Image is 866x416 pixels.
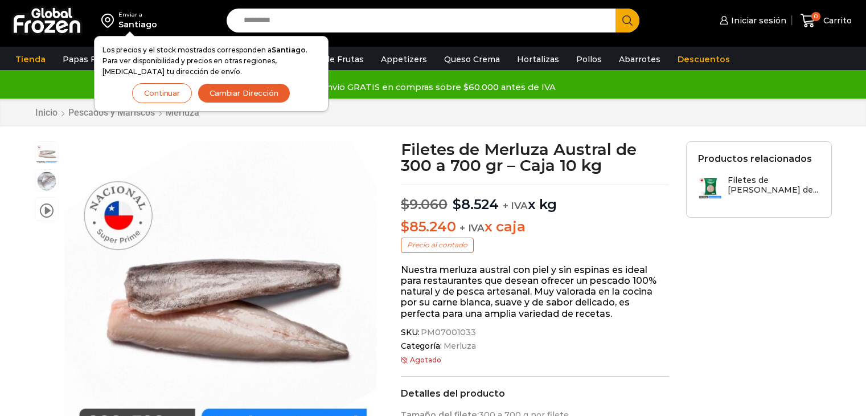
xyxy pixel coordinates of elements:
[401,219,669,235] p: x caja
[811,12,820,21] span: 0
[613,48,666,70] a: Abarrotes
[503,200,528,211] span: + IVA
[272,46,306,54] strong: Santiago
[293,48,370,70] a: Pulpa de Frutas
[118,11,157,19] div: Enviar a
[35,107,58,118] a: Inicio
[10,48,51,70] a: Tienda
[401,196,448,213] bdi: 9.060
[132,83,192,103] button: Continuar
[401,185,669,213] p: x kg
[375,48,433,70] a: Appetizers
[35,107,200,118] nav: Breadcrumb
[401,238,474,252] p: Precio al contado
[401,196,409,213] span: $
[401,328,669,337] span: SKU:
[453,196,461,213] span: $
[401,264,669,319] p: Nuestra merluza austral con piel y sin espinas es ideal para restaurantes que desean ofrecer un p...
[571,48,608,70] a: Pollos
[198,83,290,103] button: Cambiar Dirección
[820,15,852,26] span: Carrito
[419,328,476,337] span: PM07001033
[101,11,118,30] img: address-field-icon.svg
[401,341,669,351] span: Categoría:
[35,142,58,165] span: merluza-austral
[798,7,855,34] a: 0 Carrito
[35,170,58,193] span: Mockups-bolsas-con-rider
[401,218,455,235] bdi: 85.240
[717,9,786,32] a: Iniciar sesión
[401,141,669,173] h1: Filetes de Merluza Austral de 300 a 700 gr – Caja 10 kg
[165,107,200,118] a: Merluza
[118,19,157,30] div: Santiago
[453,196,499,213] bdi: 8.524
[401,356,669,364] p: Agotado
[57,48,120,70] a: Papas Fritas
[511,48,565,70] a: Hortalizas
[698,153,812,164] h2: Productos relacionados
[442,341,476,351] a: Merluza
[459,222,485,234] span: + IVA
[615,9,639,32] button: Search button
[728,176,820,195] h3: Filetes de [PERSON_NAME] de...
[102,44,320,78] p: Los precios y el stock mostrados corresponden a . Para ver disponibilidad y precios en otras regi...
[438,48,506,70] a: Queso Crema
[401,218,409,235] span: $
[728,15,786,26] span: Iniciar sesión
[401,388,669,399] h2: Detalles del producto
[68,107,155,118] a: Pescados y Mariscos
[672,48,736,70] a: Descuentos
[698,176,820,200] a: Filetes de [PERSON_NAME] de...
